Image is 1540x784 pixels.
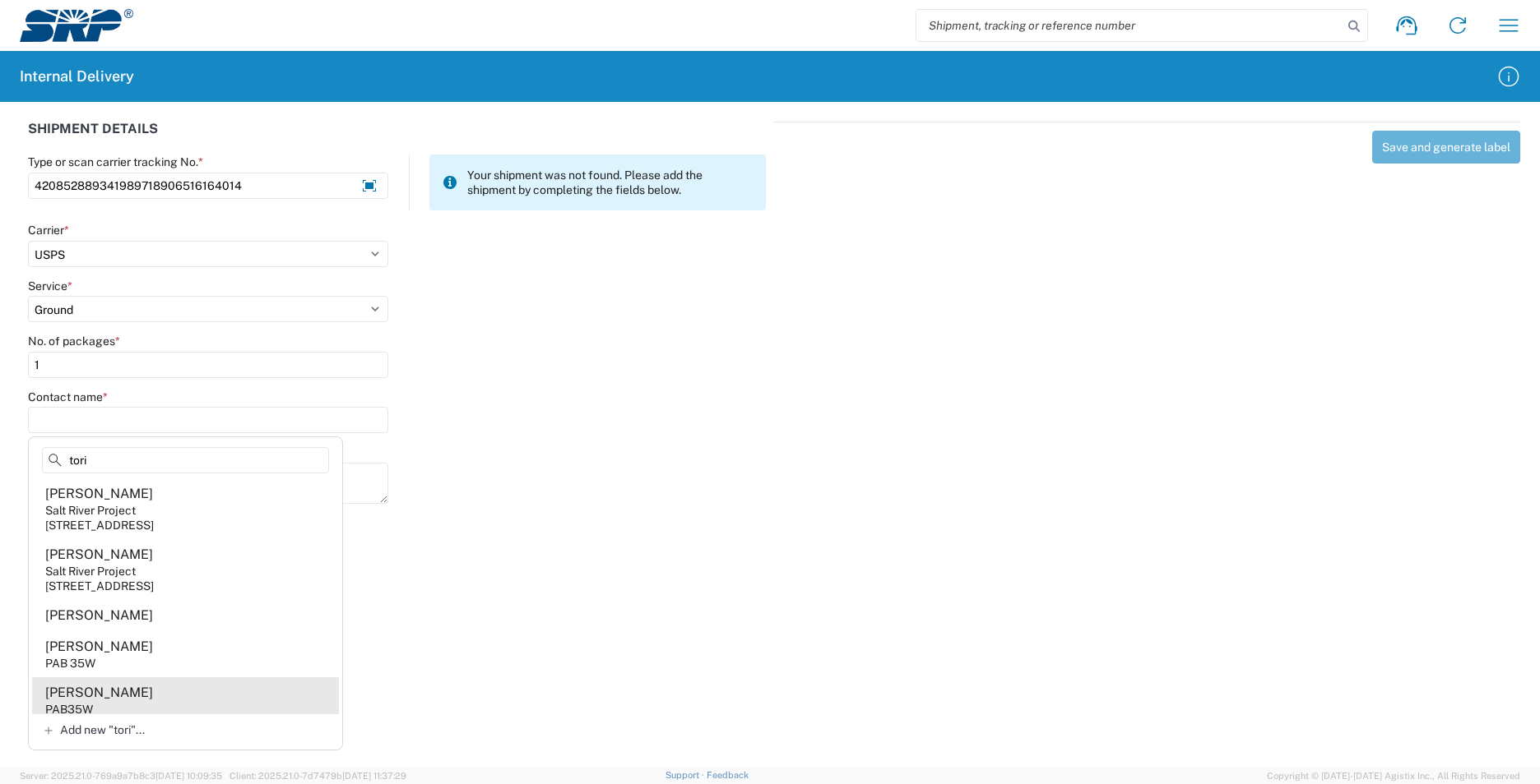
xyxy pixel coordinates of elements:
[28,122,766,154] div: SHIPMENT DETAILS
[707,770,749,780] a: Feedback
[45,546,153,564] div: [PERSON_NAME]
[1267,768,1520,783] span: Copyright © [DATE]-[DATE] Agistix Inc., All Rights Reserved
[467,168,753,197] span: Your shipment was not found. Please add the shipment by completing the fields below.
[230,771,406,781] span: Client: 2025.21.0-7d7479b
[916,10,1343,41] input: Shipment, tracking or reference number
[28,223,69,238] label: Carrier
[45,503,136,518] div: Salt River Project
[155,771,222,781] span: [DATE] 10:09:35
[45,579,154,593] div: [STREET_ADDRESS]
[45,606,153,625] div: [PERSON_NAME]
[45,702,93,717] div: PAB35W
[28,390,108,404] label: Contact name
[45,564,136,579] div: Salt River Project
[28,334,120,348] label: No. of packages
[20,771,222,781] span: Server: 2025.21.0-769a9a7b8c3
[20,67,134,86] h2: Internal Delivery
[45,485,153,503] div: [PERSON_NAME]
[45,518,154,533] div: [STREET_ADDRESS]
[28,279,72,293] label: Service
[45,656,95,671] div: PAB 35W
[342,771,406,781] span: [DATE] 11:37:29
[60,722,145,737] span: Add new "tori"...
[666,770,707,780] a: Support
[45,638,153,656] div: [PERSON_NAME]
[20,9,133,42] img: srp
[28,154,203,169] label: Type or scan carrier tracking No.
[45,684,153,702] div: [PERSON_NAME]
